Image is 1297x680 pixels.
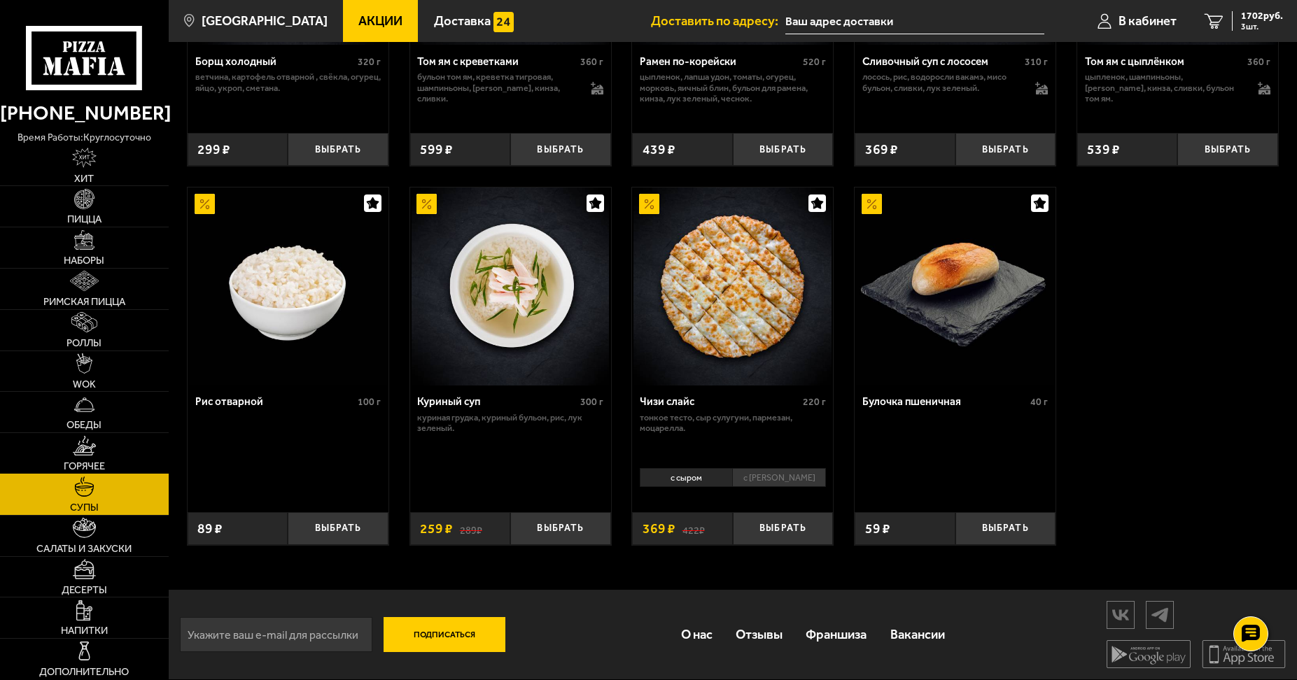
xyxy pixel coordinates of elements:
[1087,143,1120,156] span: 539 ₽
[794,613,878,657] a: Франшиза
[493,12,514,32] img: 15daf4d41897b9f0e9f617042186c801.svg
[640,71,826,104] p: цыпленок, лапша удон, томаты, огурец, морковь, яичный блин, бульон для рамена, кинза, лук зеленый...
[510,133,610,166] button: Выбрать
[1247,56,1270,68] span: 360 г
[288,512,388,545] button: Выбрать
[633,187,832,385] img: Чизи слайс
[856,187,1054,385] img: Булочка пшеничная
[410,187,611,385] a: АкционныйКуриный суп
[64,461,105,472] span: Горячее
[1030,396,1048,408] span: 40 г
[36,544,132,554] span: Салаты и закуски
[785,8,1045,34] input: Ваш адрес доставки
[195,55,355,69] div: Борщ холодный
[417,395,577,409] div: Куриный суп
[803,56,826,68] span: 520 г
[510,512,610,545] button: Выбрать
[180,617,372,652] input: Укажите ваш e-mail для рассылки
[724,613,794,657] a: Отзывы
[417,412,603,434] p: куриная грудка, куриный бульон, рис, лук зеленый.
[669,613,724,657] a: О нас
[384,617,505,652] button: Подписаться
[358,56,381,68] span: 320 г
[358,15,402,28] span: Акции
[197,522,223,535] span: 89 ₽
[189,187,387,385] img: Рис отварной
[1119,15,1177,28] span: В кабинет
[39,667,129,677] span: Дополнительно
[732,468,825,487] li: с [PERSON_NAME]
[417,55,577,69] div: Том ям с креветками
[733,133,833,166] button: Выбрать
[195,194,215,214] img: Акционный
[632,187,833,385] a: АкционныйЧизи слайс
[43,297,125,307] span: Римская пицца
[188,187,388,385] a: АкционныйРис отварной
[64,255,104,266] span: Наборы
[73,379,96,390] span: WOK
[460,522,482,535] s: 289 ₽
[197,143,230,156] span: 299 ₽
[865,522,890,535] span: 59 ₽
[878,613,956,657] a: Вакансии
[643,143,675,156] span: 439 ₽
[640,412,826,434] p: тонкое тесто, сыр сулугуни, пармезан, моцарелла.
[66,420,101,430] span: Обеды
[640,55,799,69] div: Рамен по-корейски
[580,56,603,68] span: 360 г
[66,338,101,348] span: Роллы
[195,395,355,409] div: Рис отварной
[1147,602,1173,627] img: tg
[70,502,99,513] span: Супы
[865,143,898,156] span: 369 ₽
[643,522,675,535] span: 369 ₽
[955,512,1056,545] button: Выбрать
[434,15,491,28] span: Доставка
[785,8,1045,34] span: Красное Село, Нарвская улица, 12
[862,395,1028,409] div: Булочка пшеничная
[1085,71,1245,104] p: цыпленок, шампиньоны, [PERSON_NAME], кинза, сливки, бульон том ям.
[955,133,1056,166] button: Выбрать
[202,15,328,28] span: [GEOGRAPHIC_DATA]
[803,396,826,408] span: 220 г
[420,522,453,535] span: 259 ₽
[416,194,437,214] img: Акционный
[1025,56,1048,68] span: 310 г
[412,187,610,385] img: Куриный суп
[67,214,101,225] span: Пицца
[1241,11,1283,21] span: 1702 руб.
[640,395,799,409] div: Чизи слайс
[682,522,705,535] s: 422 ₽
[61,625,108,636] span: Напитки
[1177,133,1277,166] button: Выбрать
[862,55,1022,69] div: Сливочный суп с лососем
[1085,55,1245,69] div: Том ям с цыплёнком
[862,194,882,214] img: Акционный
[74,173,94,184] span: Хит
[640,468,732,487] li: с сыром
[288,133,388,166] button: Выбрать
[420,143,453,156] span: 599 ₽
[195,71,381,93] p: ветчина, картофель отварной , свёкла, огурец, яйцо, укроп, сметана.
[651,15,785,28] span: Доставить по адресу:
[358,396,381,408] span: 100 г
[417,71,577,104] p: бульон том ям, креветка тигровая, шампиньоны, [PERSON_NAME], кинза, сливки.
[1241,22,1283,31] span: 3 шт.
[733,512,833,545] button: Выбрать
[862,71,1022,93] p: лосось, рис, водоросли вакамэ, мисо бульон, сливки, лук зеленый.
[639,194,659,214] img: Акционный
[632,463,833,502] div: 0
[1107,602,1134,627] img: vk
[580,396,603,408] span: 300 г
[62,585,107,595] span: Десерты
[855,187,1056,385] a: АкционныйБулочка пшеничная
